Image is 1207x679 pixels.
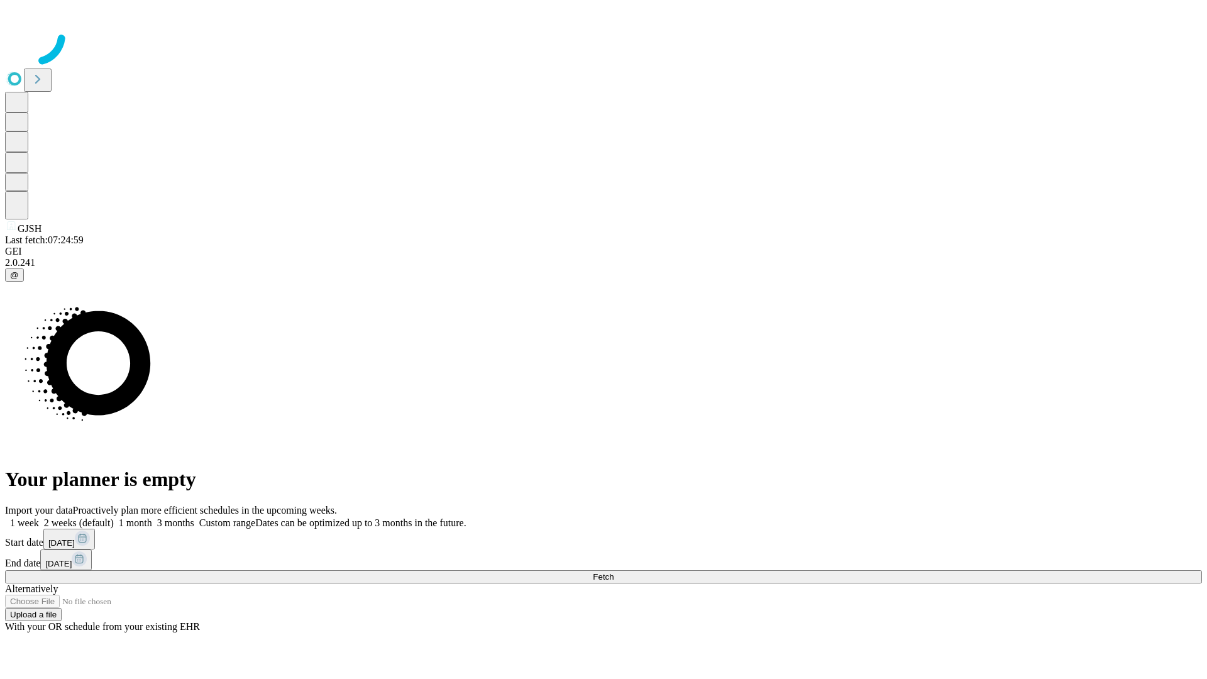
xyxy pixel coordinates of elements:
[5,257,1202,268] div: 2.0.241
[5,246,1202,257] div: GEI
[5,529,1202,549] div: Start date
[199,517,255,528] span: Custom range
[48,538,75,548] span: [DATE]
[5,549,1202,570] div: End date
[5,570,1202,583] button: Fetch
[10,270,19,280] span: @
[5,608,62,621] button: Upload a file
[5,505,73,516] span: Import your data
[5,268,24,282] button: @
[119,517,152,528] span: 1 month
[73,505,337,516] span: Proactively plan more efficient schedules in the upcoming weeks.
[5,235,84,245] span: Last fetch: 07:24:59
[5,621,200,632] span: With your OR schedule from your existing EHR
[44,517,114,528] span: 2 weeks (default)
[40,549,92,570] button: [DATE]
[43,529,95,549] button: [DATE]
[157,517,194,528] span: 3 months
[45,559,72,568] span: [DATE]
[10,517,39,528] span: 1 week
[5,583,58,594] span: Alternatively
[5,468,1202,491] h1: Your planner is empty
[593,572,614,582] span: Fetch
[255,517,466,528] span: Dates can be optimized up to 3 months in the future.
[18,223,41,234] span: GJSH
